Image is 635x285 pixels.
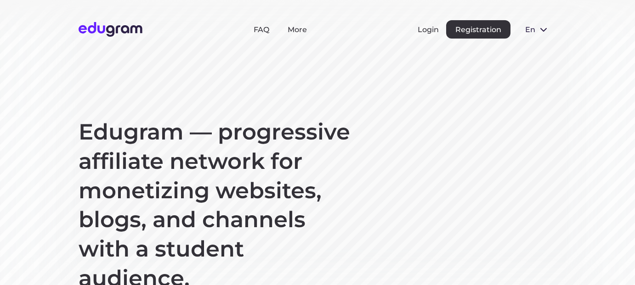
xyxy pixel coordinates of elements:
a: FAQ [254,25,269,34]
span: en [525,25,534,34]
button: Registration [446,20,510,39]
a: More [288,25,307,34]
button: Login [418,25,439,34]
button: en [518,20,556,39]
img: Edugram Logo [79,22,142,37]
